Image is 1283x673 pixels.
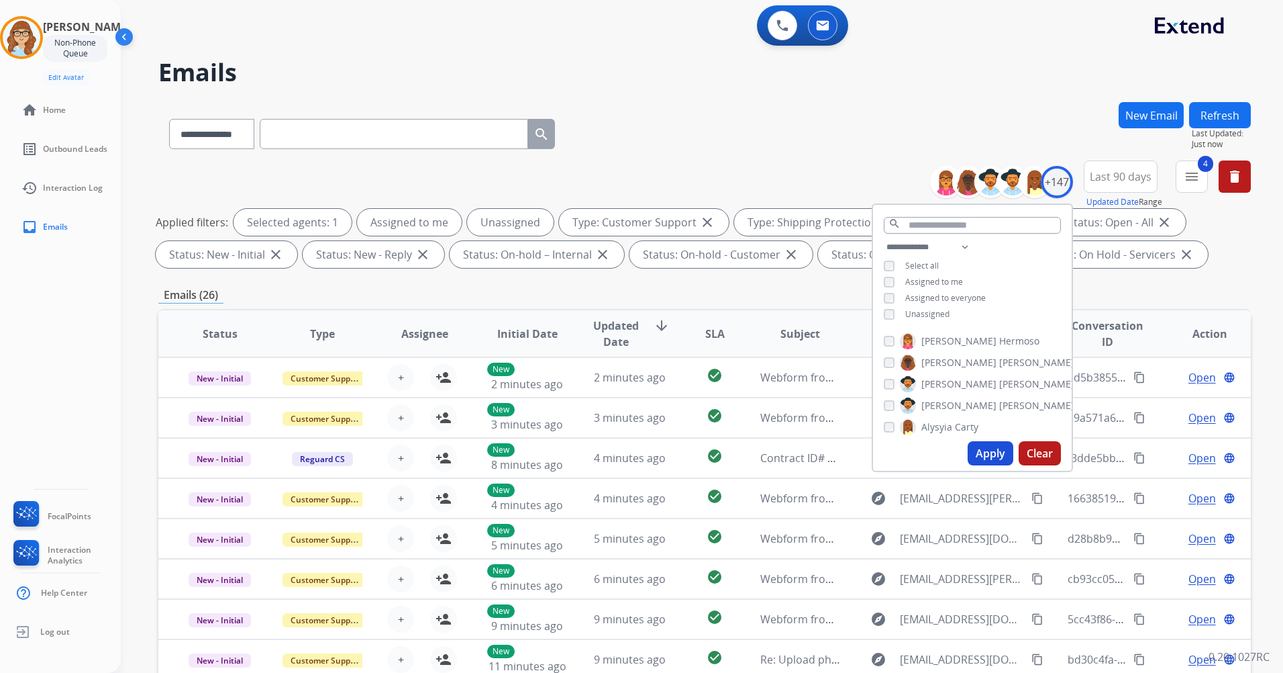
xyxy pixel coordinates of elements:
div: Status: On Hold - Servicers [1028,241,1208,268]
mat-icon: close [595,246,611,263]
span: 4 minutes ago [594,451,666,465]
mat-icon: search [533,126,550,142]
button: + [387,485,414,512]
span: [EMAIL_ADDRESS][DOMAIN_NAME] [900,531,1023,547]
span: Assigned to me [905,276,963,287]
mat-icon: close [1178,246,1194,263]
span: + [398,652,404,668]
span: Customer Support [283,573,370,587]
span: Status [203,326,238,342]
p: New [487,443,515,457]
mat-icon: check_circle [707,649,723,666]
span: Customer Support [283,492,370,506]
span: 8 minutes ago [491,457,563,472]
button: + [387,364,414,391]
span: Customer Support [283,533,370,547]
mat-icon: search [888,218,901,230]
span: SLA [705,326,725,342]
mat-icon: explore [870,611,886,627]
mat-icon: content_copy [1031,573,1043,585]
mat-icon: person_add [435,410,452,426]
mat-icon: person_add [435,611,452,627]
mat-icon: content_copy [1133,492,1145,504]
p: New [487,604,515,618]
mat-icon: language [1223,371,1235,384]
div: Status: On Hold - Pending Parts [818,241,1023,268]
button: Refresh [1189,102,1251,128]
mat-icon: person_add [435,369,452,386]
span: New - Initial [189,654,251,668]
h2: Emails [158,59,1251,86]
span: Subject [780,326,820,342]
span: Assignee [401,326,448,342]
img: avatar [3,19,40,56]
span: [EMAIL_ADDRESS][DOMAIN_NAME] [900,611,1023,627]
span: 4 minutes ago [594,491,666,506]
mat-icon: content_copy [1031,613,1043,625]
mat-icon: close [1156,214,1172,230]
mat-icon: close [783,246,799,263]
span: 16638519-153a-4567-aa18-151e9bfbcf26 [1068,491,1270,506]
span: Webform from [EMAIL_ADDRESS][DOMAIN_NAME] on [DATE] [760,612,1064,627]
span: [PERSON_NAME] [921,377,996,391]
mat-icon: arrow_downward [654,318,670,334]
p: Applied filters: [156,214,228,230]
span: Select all [905,260,939,271]
mat-icon: check_circle [707,569,723,585]
mat-icon: close [268,246,284,263]
mat-icon: language [1223,533,1235,545]
button: Edit Avatar [43,70,89,85]
mat-icon: check_circle [707,609,723,625]
div: Selected agents: 1 [234,209,352,236]
mat-icon: content_copy [1031,654,1043,666]
p: New [487,403,515,416]
span: Carty [955,420,978,434]
div: Status: New - Reply [303,241,444,268]
span: Last 90 days [1090,174,1151,179]
span: Customer Support [283,613,370,627]
span: Unassigned [905,308,950,320]
span: [PERSON_NAME] [999,377,1074,391]
button: Last 90 days [1084,161,1158,193]
span: New - Initial [189,573,251,587]
div: Status: On-hold – Internal [450,241,624,268]
mat-icon: inbox [21,219,38,235]
span: + [398,531,404,547]
button: 4 [1176,161,1208,193]
mat-icon: person_add [435,450,452,466]
div: Non-Phone Queue [43,35,107,62]
span: 6 minutes ago [594,572,666,586]
span: [PERSON_NAME] [999,356,1074,369]
mat-icon: language [1223,452,1235,464]
button: Clear [1019,441,1061,465]
button: + [387,445,414,472]
mat-icon: content_copy [1133,452,1145,464]
div: +147 [1041,166,1073,198]
p: Emails (26) [158,287,223,304]
mat-icon: explore [870,652,886,668]
mat-icon: explore [870,490,886,506]
span: 5 minutes ago [594,531,666,546]
span: 6 minutes ago [491,578,563,593]
span: 5 minutes ago [491,538,563,553]
span: Alysyia [921,420,952,434]
div: Unassigned [467,209,554,236]
span: [EMAIL_ADDRESS][PERSON_NAME][DOMAIN_NAME] [900,490,1023,506]
span: Open [1188,369,1216,386]
span: Updated Date [589,318,643,350]
span: Re: Upload photos to continue your claim [760,652,971,667]
span: Customer Support [283,412,370,426]
mat-icon: content_copy [1133,371,1145,384]
button: + [387,404,414,431]
p: New [487,484,515,497]
div: Assigned to me [357,209,462,236]
span: Hermoso [999,334,1039,348]
span: Open [1188,571,1216,587]
button: Updated Date [1086,197,1139,208]
span: Conversation ID [1068,318,1148,350]
span: Outbound Leads [43,144,107,154]
span: + [398,450,404,466]
mat-icon: content_copy [1133,533,1145,545]
span: Contract ID# ASH10189115 [760,451,896,465]
button: + [387,525,414,552]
